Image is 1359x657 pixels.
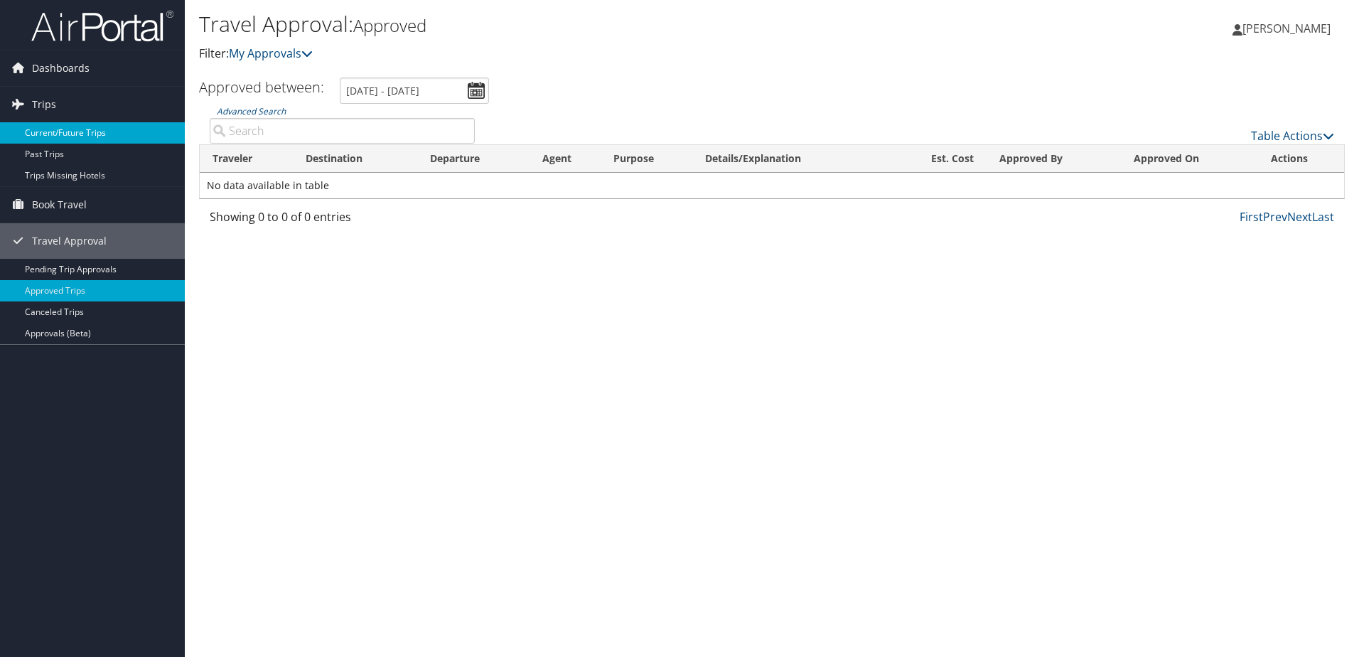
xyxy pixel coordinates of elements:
[530,145,601,173] th: Agent
[200,173,1344,198] td: No data available in table
[987,145,1120,173] th: Approved By: activate to sort column ascending
[32,223,107,259] span: Travel Approval
[1258,145,1344,173] th: Actions
[210,208,475,233] div: Showing 0 to 0 of 0 entries
[1251,128,1334,144] a: Table Actions
[31,9,173,43] img: airportal-logo.png
[417,145,530,173] th: Departure: activate to sort column ascending
[200,145,293,173] th: Traveler: activate to sort column ascending
[1121,145,1259,173] th: Approved On: activate to sort column ascending
[32,187,87,223] span: Book Travel
[892,145,987,173] th: Est. Cost: activate to sort column ascending
[229,46,313,61] a: My Approvals
[210,118,475,144] input: Advanced Search
[601,145,692,173] th: Purpose
[1242,21,1331,36] span: [PERSON_NAME]
[1312,209,1334,225] a: Last
[1232,7,1345,50] a: [PERSON_NAME]
[199,78,324,97] h3: Approved between:
[692,145,892,173] th: Details/Explanation
[32,87,56,122] span: Trips
[340,78,489,104] input: [DATE] - [DATE]
[1240,209,1263,225] a: First
[1287,209,1312,225] a: Next
[353,14,426,37] small: Approved
[293,145,418,173] th: Destination: activate to sort column ascending
[217,105,286,117] a: Advanced Search
[32,50,90,86] span: Dashboards
[199,45,963,63] p: Filter:
[199,9,963,39] h1: Travel Approval:
[1263,209,1287,225] a: Prev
